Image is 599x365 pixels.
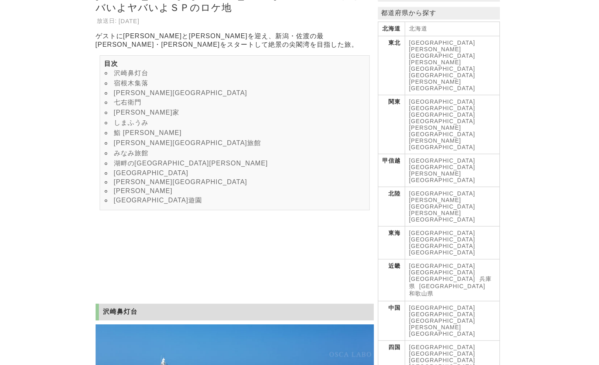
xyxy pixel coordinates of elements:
a: [GEOGRAPHIC_DATA] [409,350,475,357]
a: [GEOGRAPHIC_DATA] [409,111,475,118]
a: [GEOGRAPHIC_DATA] [419,283,486,289]
th: 放送日: [96,17,118,25]
a: [PERSON_NAME][GEOGRAPHIC_DATA] [409,78,475,91]
a: [GEOGRAPHIC_DATA] [409,311,475,317]
td: [DATE] [118,17,140,25]
p: 都道府県から探す [378,7,500,20]
h2: 沢崎鼻灯台 [96,304,374,320]
a: [GEOGRAPHIC_DATA]遊園 [114,197,203,204]
th: 北陸 [378,187,405,226]
a: 沢崎鼻灯台 [114,70,148,76]
a: [PERSON_NAME][GEOGRAPHIC_DATA] [409,324,475,337]
a: [PERSON_NAME][GEOGRAPHIC_DATA] [409,170,475,183]
a: [GEOGRAPHIC_DATA] [409,157,475,164]
a: [GEOGRAPHIC_DATA] [409,317,475,324]
a: [PERSON_NAME] [409,137,461,144]
th: 東海 [378,226,405,259]
a: [GEOGRAPHIC_DATA] [409,164,475,170]
a: 北海道 [409,25,427,32]
a: [GEOGRAPHIC_DATA] [409,269,475,276]
a: しまふうみ [114,119,148,126]
a: [PERSON_NAME][GEOGRAPHIC_DATA] [409,210,475,223]
a: [GEOGRAPHIC_DATA] [409,236,475,243]
a: [GEOGRAPHIC_DATA] [114,169,189,176]
a: [GEOGRAPHIC_DATA] [409,118,475,124]
th: 北海道 [378,22,405,36]
a: [PERSON_NAME][GEOGRAPHIC_DATA] [409,59,475,72]
a: [PERSON_NAME][GEOGRAPHIC_DATA] [409,124,475,137]
a: [GEOGRAPHIC_DATA] [409,144,475,150]
a: [GEOGRAPHIC_DATA] [409,39,475,46]
p: ゲストに[PERSON_NAME]と[PERSON_NAME]を迎え、新潟・佐渡の最[PERSON_NAME]・[PERSON_NAME]をスタートして絶景の尖閣湾を目指した旅。 [96,32,374,49]
a: [GEOGRAPHIC_DATA] [409,249,475,256]
a: [GEOGRAPHIC_DATA] [409,304,475,311]
a: [GEOGRAPHIC_DATA] [409,72,475,78]
th: 関東 [378,95,405,154]
th: 近畿 [378,259,405,301]
a: [GEOGRAPHIC_DATA] [409,105,475,111]
th: 甲信越 [378,154,405,187]
a: 七右衛門 [114,99,142,106]
a: [PERSON_NAME][GEOGRAPHIC_DATA] [409,197,475,210]
th: 東北 [378,36,405,95]
a: [GEOGRAPHIC_DATA] [409,357,475,363]
a: [PERSON_NAME][GEOGRAPHIC_DATA]旅館 [114,139,261,146]
a: [PERSON_NAME][GEOGRAPHIC_DATA] [114,178,247,185]
a: 和歌山県 [409,290,433,297]
a: [GEOGRAPHIC_DATA] [409,98,475,105]
a: 湖畔の[GEOGRAPHIC_DATA][PERSON_NAME] [114,160,268,167]
a: [PERSON_NAME][GEOGRAPHIC_DATA] [409,46,475,59]
a: [GEOGRAPHIC_DATA] [409,243,475,249]
a: [GEOGRAPHIC_DATA] [409,190,475,197]
a: [GEOGRAPHIC_DATA] [409,230,475,236]
a: [GEOGRAPHIC_DATA] [409,276,475,282]
a: [GEOGRAPHIC_DATA] [409,344,475,350]
a: [PERSON_NAME][GEOGRAPHIC_DATA] [114,89,247,96]
th: 中国 [378,301,405,341]
a: 宿根木集落 [114,80,148,87]
a: 鮨 [PERSON_NAME] [114,129,182,136]
a: [PERSON_NAME]家 [114,109,180,116]
a: [GEOGRAPHIC_DATA] [409,263,475,269]
a: みなみ旅館 [114,150,148,156]
a: [PERSON_NAME] [114,187,173,194]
